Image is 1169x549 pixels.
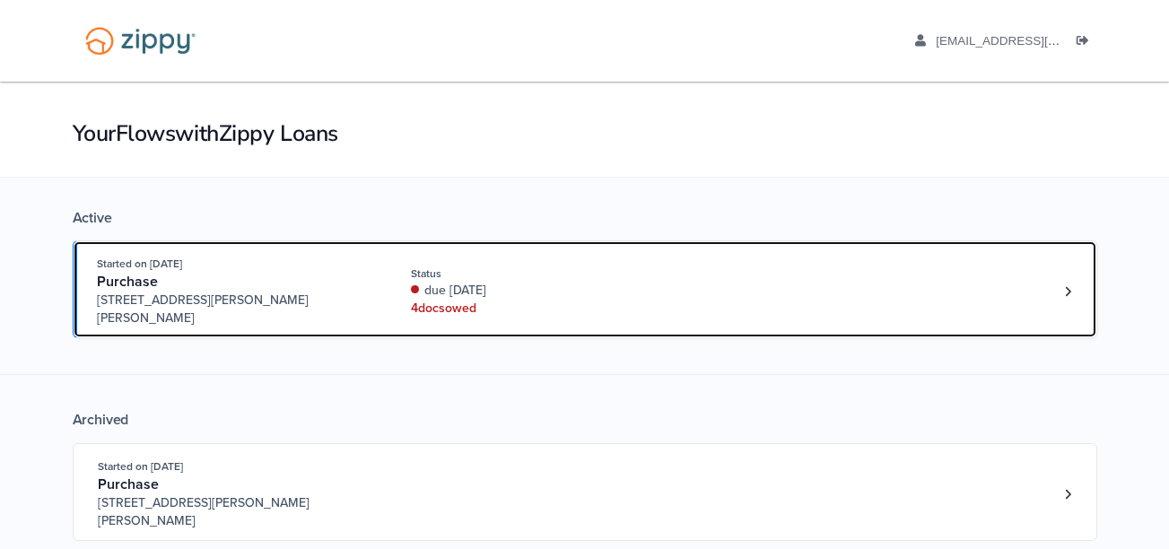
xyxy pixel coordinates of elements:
span: [STREET_ADDRESS][PERSON_NAME][PERSON_NAME] [98,494,371,530]
span: Started on [DATE] [98,460,183,473]
span: [STREET_ADDRESS][PERSON_NAME][PERSON_NAME] [97,292,371,327]
div: due [DATE] [411,282,650,300]
a: edit profile [915,34,1142,52]
span: Purchase [97,273,158,291]
a: Open loan 3844698 [73,443,1097,541]
a: Loan number 3844698 [1055,481,1082,508]
div: Archived [73,411,1097,429]
div: Active [73,209,1097,227]
div: 4 doc s owed [411,300,650,318]
a: Loan number 4201219 [1055,278,1082,305]
span: Purchase [98,475,159,493]
span: Started on [DATE] [97,257,182,270]
span: andcook84@outlook.com [936,34,1141,48]
div: Status [411,266,650,282]
a: Open loan 4201219 [73,240,1097,338]
h1: Your Flows with Zippy Loans [73,118,1097,149]
img: Logo [74,18,207,64]
a: Log out [1077,34,1096,52]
